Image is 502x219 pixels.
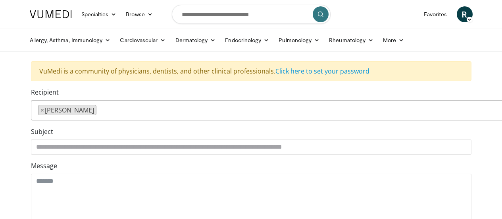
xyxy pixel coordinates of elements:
[115,32,170,48] a: Cardiovascular
[275,67,369,76] a: Click here to set your password
[121,6,158,22] a: Browse
[31,161,57,171] label: Message
[457,6,473,22] a: R
[77,6,121,22] a: Specialties
[378,32,409,48] a: More
[31,87,59,97] label: Recipient
[30,10,72,18] img: VuMedi Logo
[274,32,324,48] a: Pulmonology
[31,127,53,136] label: Subject
[31,61,471,81] div: VuMedi is a community of physicians, dentists, and other clinical professionals.
[324,32,378,48] a: Rheumatology
[172,5,331,24] input: Search topics, interventions
[40,105,44,115] span: ×
[220,32,274,48] a: Endocrinology
[419,6,452,22] a: Favorites
[25,32,115,48] a: Allergy, Asthma, Immunology
[171,32,221,48] a: Dermatology
[38,105,96,115] li: Gemma Newman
